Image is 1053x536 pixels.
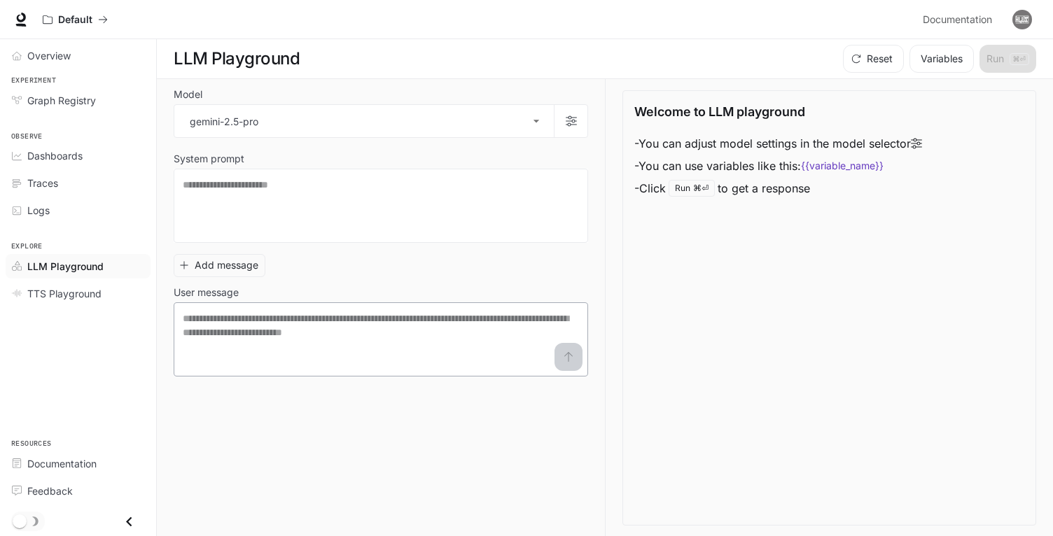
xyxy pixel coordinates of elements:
[190,114,258,129] p: gemini-2.5-pro
[6,479,151,503] a: Feedback
[174,154,244,164] p: System prompt
[36,6,114,34] button: All workspaces
[634,132,922,155] li: - You can adjust model settings in the model selector
[843,45,904,73] button: Reset
[13,513,27,528] span: Dark mode toggle
[634,177,922,199] li: - Click to get a response
[6,198,151,223] a: Logs
[27,259,104,274] span: LLM Playground
[27,286,102,301] span: TTS Playground
[6,281,151,306] a: TTS Playground
[174,254,265,277] button: Add message
[1012,10,1032,29] img: User avatar
[693,184,709,192] p: ⌘⏎
[801,159,884,173] code: {{variable_name}}
[27,48,71,63] span: Overview
[27,93,96,108] span: Graph Registry
[669,180,715,197] div: Run
[1008,6,1036,34] button: User avatar
[174,90,202,99] p: Model
[174,105,554,137] div: gemini-2.5-pro
[58,14,92,26] p: Default
[27,176,58,190] span: Traces
[909,45,974,73] button: Variables
[634,155,922,177] li: - You can use variables like this:
[6,254,151,278] a: LLM Playground
[27,203,50,218] span: Logs
[6,143,151,168] a: Dashboards
[6,171,151,195] a: Traces
[6,88,151,113] a: Graph Registry
[923,11,992,29] span: Documentation
[6,451,151,476] a: Documentation
[917,6,1003,34] a: Documentation
[174,288,239,297] p: User message
[27,148,83,163] span: Dashboards
[27,456,97,471] span: Documentation
[634,102,805,121] p: Welcome to LLM playground
[174,45,300,73] h1: LLM Playground
[113,507,145,536] button: Close drawer
[27,484,73,498] span: Feedback
[6,43,151,68] a: Overview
